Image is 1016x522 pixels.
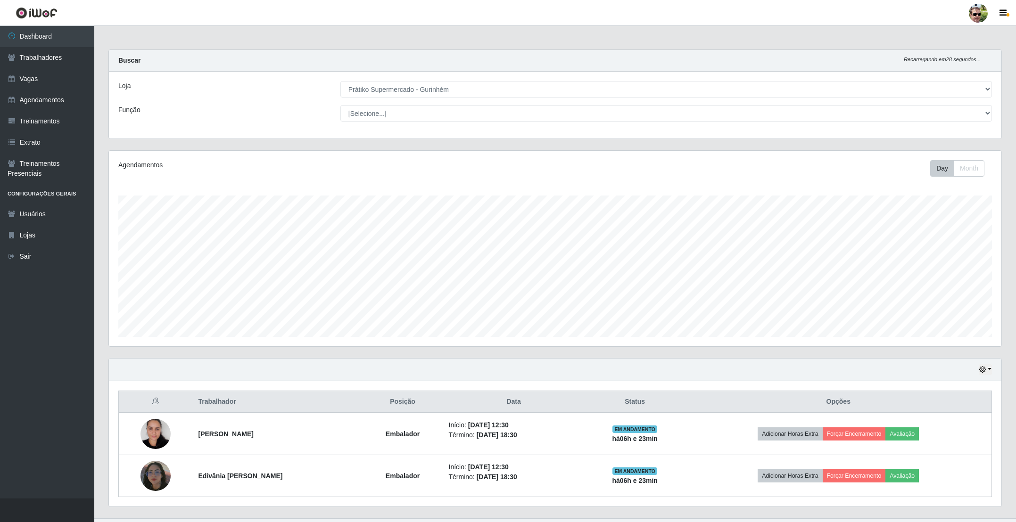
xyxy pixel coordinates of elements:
strong: [PERSON_NAME] [198,430,254,438]
i: Recarregando em 28 segundos... [904,57,981,62]
th: Status [585,391,686,413]
time: [DATE] 18:30 [477,473,517,481]
button: Adicionar Horas Extra [758,469,822,482]
div: Toolbar with button groups [930,160,992,177]
time: [DATE] 12:30 [468,463,509,471]
th: Posição [363,391,443,413]
img: 1714754537254.jpeg [140,414,171,454]
li: Término: [449,472,579,482]
li: Início: [449,462,579,472]
strong: Buscar [118,57,140,64]
li: Término: [449,430,579,440]
label: Loja [118,81,131,91]
div: Agendamentos [118,160,474,170]
time: [DATE] 12:30 [468,421,509,429]
img: CoreUI Logo [16,7,58,19]
button: Avaliação [885,427,919,440]
strong: há 06 h e 23 min [612,435,658,442]
span: EM ANDAMENTO [612,467,657,475]
button: Month [954,160,984,177]
th: Opções [686,391,992,413]
strong: Embalador [386,430,420,438]
th: Trabalhador [193,391,363,413]
strong: Embalador [386,472,420,480]
button: Forçar Encerramento [823,469,886,482]
span: EM ANDAMENTO [612,425,657,433]
div: First group [930,160,984,177]
button: Forçar Encerramento [823,427,886,440]
li: Início: [449,420,579,430]
strong: Edivânia [PERSON_NAME] [198,472,283,480]
time: [DATE] 18:30 [477,431,517,439]
label: Função [118,105,140,115]
button: Avaliação [885,469,919,482]
button: Day [930,160,954,177]
button: Adicionar Horas Extra [758,427,822,440]
th: Data [443,391,585,413]
img: 1751846341497.jpeg [140,449,171,503]
strong: há 06 h e 23 min [612,477,658,484]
